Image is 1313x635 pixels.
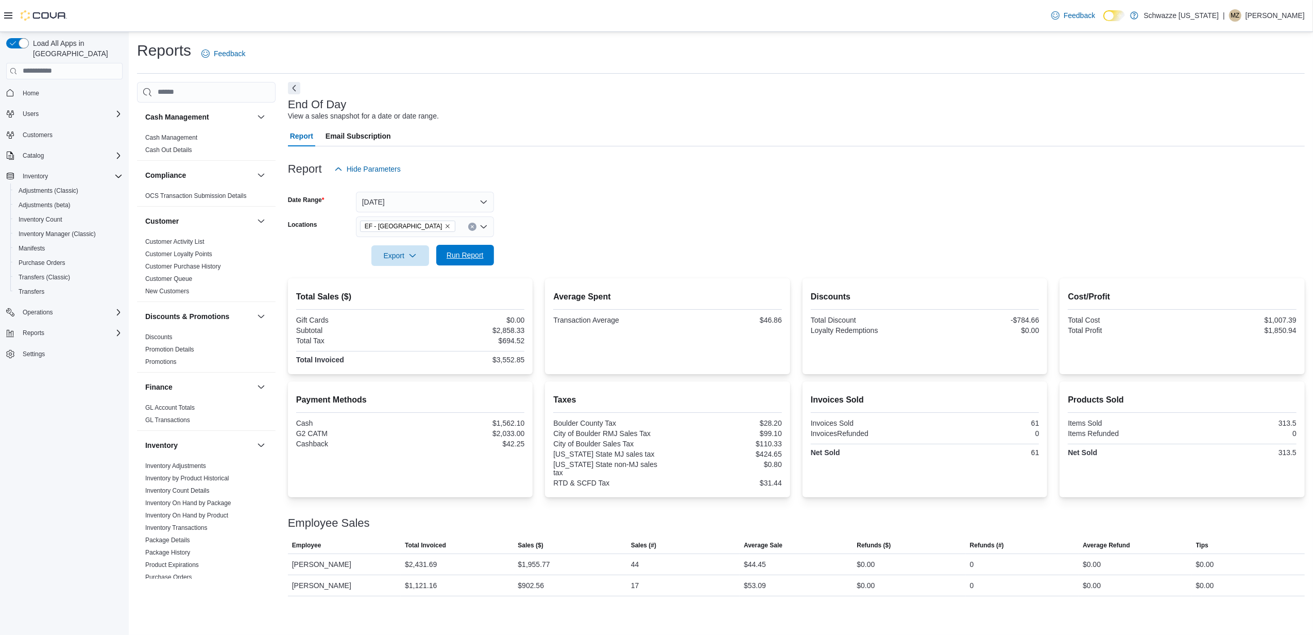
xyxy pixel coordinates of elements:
a: Inventory Count Details [145,487,210,494]
a: Inventory by Product Historical [145,475,229,482]
span: Hide Parameters [347,164,401,174]
button: Operations [19,306,57,319]
div: Customer [137,236,276,302]
a: Adjustments (beta) [14,199,75,211]
button: Operations [2,305,127,320]
span: GL Transactions [145,416,190,424]
span: Inventory On Hand by Package [145,499,231,507]
div: $110.33 [670,440,782,448]
div: 61 [927,419,1039,427]
span: Customers [23,131,53,139]
span: Package Details [145,536,190,544]
a: Manifests [14,242,49,255]
span: Manifests [19,244,45,253]
h2: Products Sold [1068,394,1297,406]
button: Discounts & Promotions [255,310,267,323]
a: Customer Loyalty Points [145,250,212,258]
a: Adjustments (Classic) [14,185,82,197]
a: GL Account Totals [145,404,195,411]
a: Inventory Manager (Classic) [14,228,100,240]
div: 313.5 [1184,448,1297,457]
h2: Total Sales ($) [296,291,525,303]
div: Total Profit [1068,326,1180,335]
strong: Total Invoiced [296,356,344,364]
div: $902.56 [518,579,544,592]
button: Next [288,82,300,94]
span: Sales ($) [518,541,543,549]
a: Promotions [145,358,177,365]
h2: Average Spent [553,291,782,303]
a: Transfers [14,286,48,298]
span: Purchase Orders [14,257,123,269]
div: Cash [296,419,408,427]
a: Cash Out Details [145,146,192,154]
p: | [1223,9,1225,22]
button: Inventory Manager (Classic) [10,227,127,241]
div: $2,431.69 [405,558,437,571]
button: Cash Management [255,111,267,123]
div: $0.00 [857,558,875,571]
button: Reports [19,327,48,339]
div: Subtotal [296,326,408,335]
button: Run Report [436,245,494,265]
div: $1,121.16 [405,579,437,592]
span: Home [19,87,123,99]
span: Discounts [145,333,173,341]
div: $424.65 [670,450,782,458]
h1: Reports [137,40,191,61]
h2: Discounts [811,291,1039,303]
input: Dark Mode [1103,10,1125,21]
a: Package History [145,549,190,556]
button: Inventory Count [10,212,127,227]
div: $694.52 [413,337,525,345]
span: Operations [23,308,53,316]
div: 313.5 [1184,419,1297,427]
div: 0 [970,558,974,571]
span: Promotions [145,358,177,366]
a: Feedback [197,43,249,64]
div: [US_STATE] State non-MJ sales tax [553,460,666,477]
div: $53.09 [744,579,766,592]
div: Invoices Sold [811,419,923,427]
span: Product Expirations [145,561,199,569]
a: Feedback [1047,5,1099,26]
strong: Net Sold [1068,448,1097,457]
div: Total Cost [1068,316,1180,324]
span: Total Invoiced [405,541,446,549]
h2: Cost/Profit [1068,291,1297,303]
img: Cova [21,10,67,21]
span: EF - South Boulder [360,221,455,232]
a: Promotion Details [145,346,194,353]
a: Cash Management [145,134,197,141]
strong: Net Sold [811,448,840,457]
div: G2 CATM [296,429,408,438]
button: Open list of options [480,223,488,231]
span: Reports [23,329,44,337]
div: [US_STATE] State MJ sales tax [553,450,666,458]
button: Remove EF - South Boulder from selection in this group [445,223,451,229]
div: $28.20 [670,419,782,427]
a: Purchase Orders [145,574,192,581]
span: New Customers [145,287,189,295]
div: $1,562.10 [413,419,525,427]
span: OCS Transaction Submission Details [145,192,247,200]
span: Customer Activity List [145,238,204,246]
nav: Complex example [6,81,123,389]
a: Customer Purchase History [145,263,221,270]
div: Items Refunded [1068,429,1180,438]
div: Boulder County Tax [553,419,666,427]
h3: Compliance [145,170,186,180]
span: Catalog [19,149,123,162]
div: $0.00 [927,326,1039,335]
span: Report [290,126,313,146]
div: 0 [970,579,974,592]
div: $46.86 [670,316,782,324]
div: $0.00 [857,579,875,592]
button: Hide Parameters [330,159,405,179]
span: Inventory [23,172,48,180]
h3: Report [288,163,322,175]
div: 0 [1184,429,1297,438]
span: Refunds ($) [857,541,891,549]
span: Email Subscription [326,126,391,146]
